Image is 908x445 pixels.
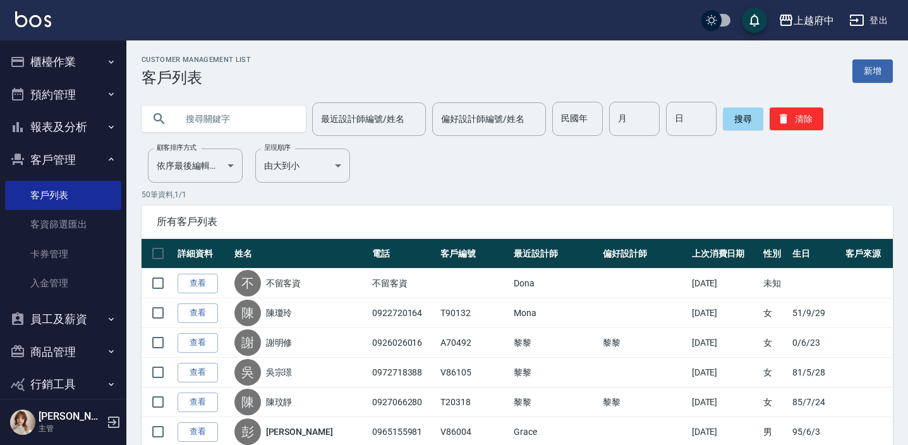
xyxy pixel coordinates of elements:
[234,389,261,415] div: 陳
[266,277,301,290] a: 不留客資
[844,9,893,32] button: 登出
[10,410,35,435] img: Person
[39,423,103,434] p: 主管
[437,358,511,387] td: V86105
[178,393,218,412] a: 查看
[266,366,293,379] a: 吳宗璟
[437,387,511,417] td: T20318
[369,239,437,269] th: 電話
[760,387,789,417] td: 女
[266,307,293,319] a: 陳瓊玲
[369,298,437,328] td: 0922720164
[5,111,121,143] button: 報表及分析
[5,336,121,369] button: 商品管理
[600,328,689,358] td: 黎黎
[369,269,437,298] td: 不留客資
[369,358,437,387] td: 0972718388
[5,46,121,78] button: 櫃檯作業
[231,239,369,269] th: 姓名
[369,387,437,417] td: 0927066280
[789,328,842,358] td: 0/6/23
[255,149,350,183] div: 由大到小
[5,240,121,269] a: 卡券管理
[511,387,600,417] td: 黎黎
[5,303,121,336] button: 員工及薪資
[794,13,834,28] div: 上越府中
[178,422,218,442] a: 查看
[742,8,767,33] button: save
[5,181,121,210] a: 客戶列表
[789,239,842,269] th: 生日
[770,107,823,130] button: 清除
[178,363,218,382] a: 查看
[5,210,121,239] a: 客資篩選匯出
[148,149,243,183] div: 依序最後編輯時間
[437,239,511,269] th: 客戶編號
[142,56,251,64] h2: Customer Management List
[5,143,121,176] button: 客戶管理
[234,329,261,356] div: 謝
[5,78,121,111] button: 預約管理
[511,328,600,358] td: 黎黎
[157,216,878,228] span: 所有客戶列表
[178,274,218,293] a: 查看
[760,269,789,298] td: 未知
[437,328,511,358] td: A70492
[5,269,121,298] a: 入金管理
[789,387,842,417] td: 85/7/24
[852,59,893,83] a: 新增
[689,239,760,269] th: 上次消費日期
[511,358,600,387] td: 黎黎
[142,69,251,87] h3: 客戶列表
[5,368,121,401] button: 行銷工具
[511,269,600,298] td: Dona
[689,269,760,298] td: [DATE]
[157,143,197,152] label: 顧客排序方式
[600,239,689,269] th: 偏好設計師
[266,336,293,349] a: 謝明修
[234,300,261,326] div: 陳
[760,328,789,358] td: 女
[789,358,842,387] td: 81/5/28
[234,270,261,296] div: 不
[178,303,218,323] a: 查看
[511,298,600,328] td: Mona
[15,11,51,27] img: Logo
[174,239,231,269] th: 詳細資料
[789,298,842,328] td: 51/9/29
[773,8,839,34] button: 上越府中
[760,358,789,387] td: 女
[689,387,760,417] td: [DATE]
[689,328,760,358] td: [DATE]
[760,239,789,269] th: 性別
[369,328,437,358] td: 0926026016
[511,239,600,269] th: 最近設計師
[689,358,760,387] td: [DATE]
[266,425,333,438] a: [PERSON_NAME]
[264,143,291,152] label: 呈現順序
[842,239,893,269] th: 客戶來源
[689,298,760,328] td: [DATE]
[177,102,296,136] input: 搜尋關鍵字
[142,189,893,200] p: 50 筆資料, 1 / 1
[723,107,763,130] button: 搜尋
[234,359,261,386] div: 吳
[178,333,218,353] a: 查看
[39,410,103,423] h5: [PERSON_NAME]
[437,298,511,328] td: T90132
[266,396,293,408] a: 陳玟靜
[600,387,689,417] td: 黎黎
[234,418,261,445] div: 彭
[760,298,789,328] td: 女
